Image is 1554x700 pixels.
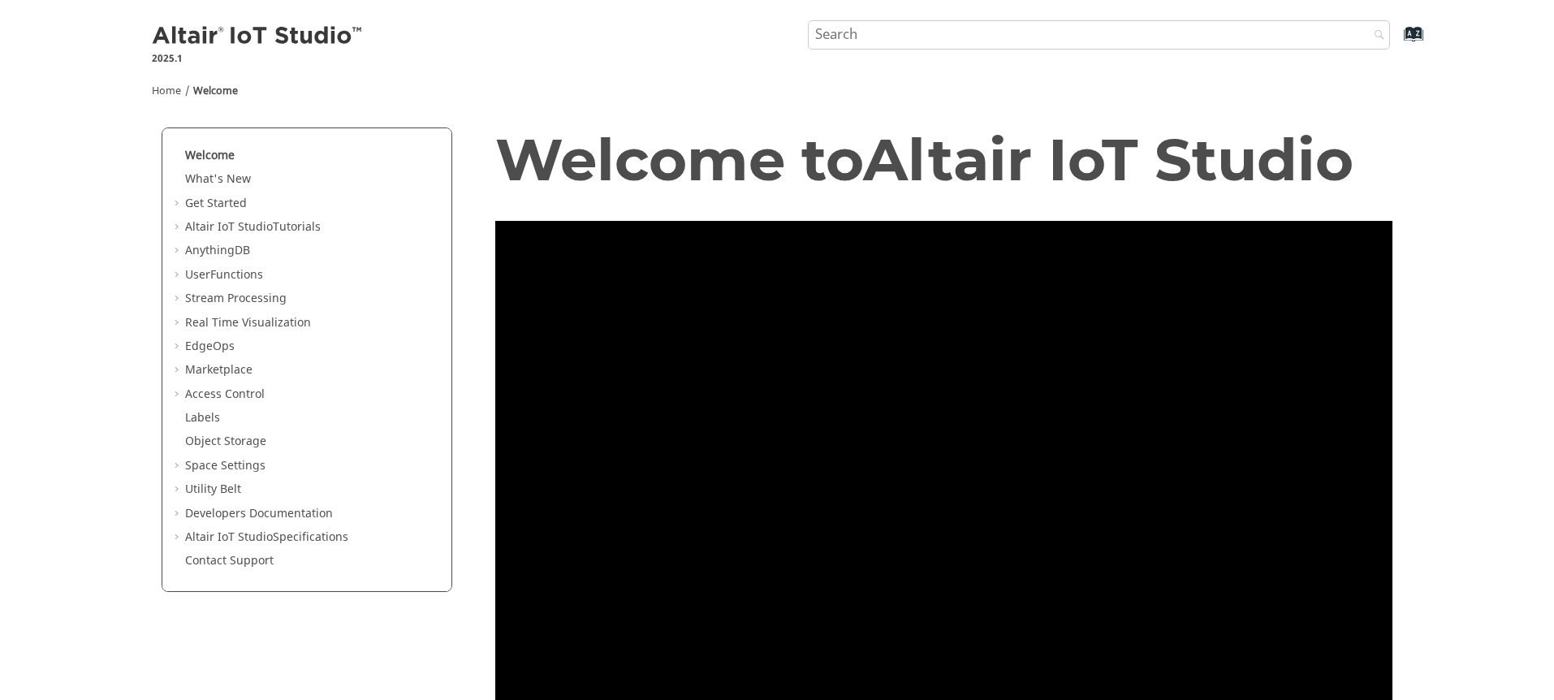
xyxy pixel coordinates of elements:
span: Expand Space Settings [172,458,185,474]
input: Search query [808,20,1391,50]
p: 2025.1 [152,51,365,66]
span: Expand Stream Processing [172,291,185,307]
span: Expand Developers Documentation [172,506,185,522]
button: Search [1353,20,1398,52]
span: Expand Real Time Visualization [172,315,185,331]
span: Altair IoT Studio [863,123,1353,195]
nav: Tools [127,70,1427,105]
a: Access Control [185,386,265,403]
a: Object Storage [185,433,266,450]
a: Contact Support [185,552,274,569]
span: Expand EdgeOps [172,339,185,355]
a: Stream Processing [185,290,287,307]
span: Altair IoT Studio [185,529,273,546]
a: Utility Belt [185,481,241,498]
span: Expand Marketplace [172,362,185,378]
a: UserFunctions [185,266,263,283]
span: Expand Access Control [172,387,185,403]
a: Welcome [185,147,235,164]
img: Altair IoT Studio [152,24,365,50]
h1: Welcome to [495,127,1392,192]
a: Developers Documentation [185,505,333,522]
a: Marketplace [185,361,253,378]
a: Altair IoT StudioSpecifications [185,529,348,546]
span: Expand Utility Belt [172,482,185,498]
span: Expand Altair IoT StudioTutorials [172,219,185,235]
span: Expand Altair IoT StudioSpecifications [172,529,185,546]
a: Home [152,84,181,98]
span: Functions [210,266,263,283]
a: Get Started [185,195,247,212]
a: Go to index terms page [1378,33,1414,50]
ul: Table of Contents [172,148,442,569]
span: Expand AnythingDB [172,243,185,259]
span: Expand UserFunctions [172,267,185,283]
a: Altair IoT StudioTutorials [185,218,321,235]
a: Labels [185,409,220,426]
span: Altair IoT Studio [185,218,273,235]
a: EdgeOps [185,338,235,355]
a: What's New [185,171,251,188]
span: Expand Get Started [172,196,185,212]
a: Space Settings [185,457,265,474]
a: Real Time Visualization [185,314,311,331]
a: AnythingDB [185,242,250,259]
a: Welcome [193,84,238,98]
